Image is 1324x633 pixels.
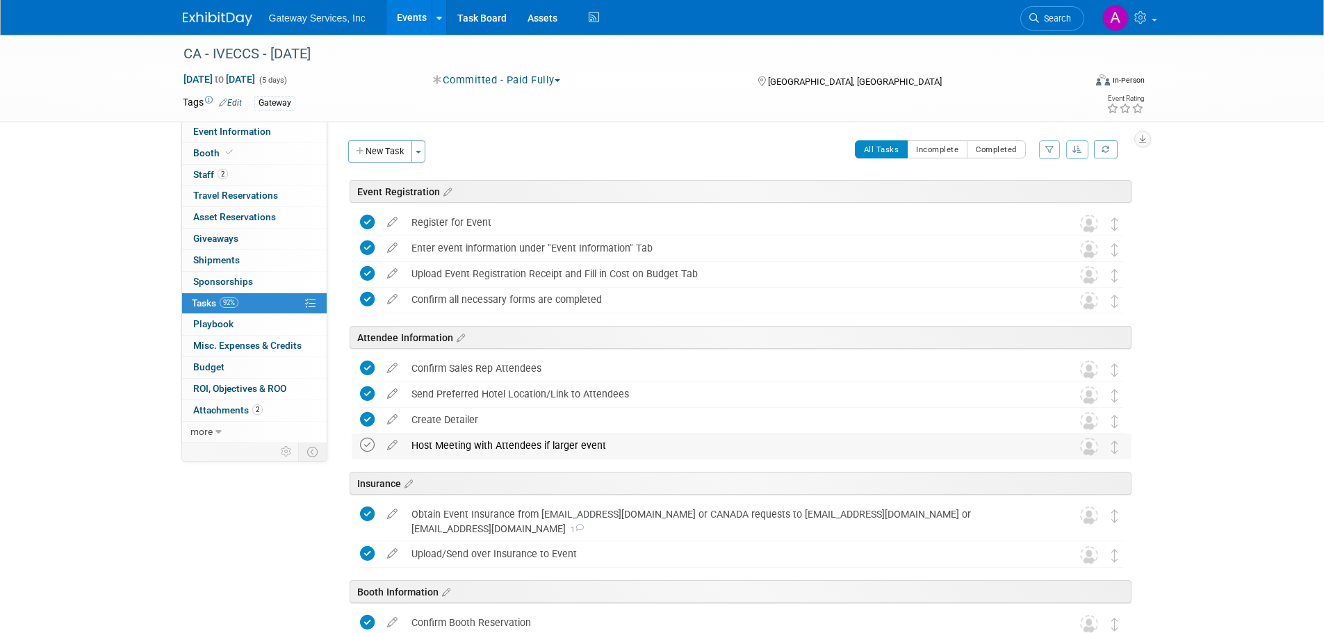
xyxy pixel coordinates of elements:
i: Move task [1111,363,1118,377]
span: Sponsorships [193,276,253,287]
img: ExhibitDay [183,12,252,26]
a: edit [380,293,404,306]
span: Shipments [193,254,240,265]
div: Obtain Event Insurance from [EMAIL_ADDRESS][DOMAIN_NAME] or CANADA requests to [EMAIL_ADDRESS][DO... [404,502,1052,541]
a: Search [1020,6,1084,31]
span: [GEOGRAPHIC_DATA], [GEOGRAPHIC_DATA] [768,76,942,87]
button: All Tasks [855,140,908,158]
div: Confirm all necessary forms are completed [404,288,1052,311]
a: Edit [219,98,242,108]
span: Playbook [193,318,234,329]
a: edit [380,216,404,229]
a: Asset Reservations [182,207,327,228]
a: Shipments [182,250,327,271]
button: New Task [348,140,412,163]
a: Refresh [1094,140,1118,158]
span: Tasks [192,297,238,309]
a: Booth [182,143,327,164]
a: edit [380,548,404,560]
a: Misc. Expenses & Credits [182,336,327,356]
span: 2 [218,169,228,179]
a: edit [380,362,404,375]
i: Move task [1111,415,1118,428]
a: Staff2 [182,165,327,186]
i: Move task [1111,509,1118,523]
a: Playbook [182,314,327,335]
span: [DATE] [DATE] [183,73,256,85]
div: Confirm Sales Rep Attendees [404,356,1052,380]
span: more [190,426,213,437]
img: Unassigned [1080,215,1098,233]
a: more [182,422,327,443]
button: Completed [967,140,1026,158]
span: Booth [193,147,236,158]
a: Tasks92% [182,293,327,314]
span: ROI, Objectives & ROO [193,383,286,394]
i: Move task [1111,243,1118,256]
a: Sponsorships [182,272,327,293]
img: Unassigned [1080,438,1098,456]
img: Unassigned [1080,266,1098,284]
img: Unassigned [1080,292,1098,310]
div: In-Person [1112,75,1145,85]
img: Unassigned [1080,507,1098,525]
a: Edit sections [401,476,413,490]
i: Move task [1111,269,1118,282]
span: 1 [566,525,584,534]
span: Staff [193,169,228,180]
span: Gateway Services, Inc [269,13,366,24]
a: edit [380,388,404,400]
a: edit [380,508,404,520]
span: Budget [193,361,224,372]
div: Booth Information [350,580,1131,603]
a: Edit sections [439,584,450,598]
span: to [213,74,226,85]
a: Edit sections [440,184,452,198]
img: Unassigned [1080,546,1098,564]
i: Move task [1111,389,1118,402]
span: Asset Reservations [193,211,276,222]
img: Unassigned [1080,412,1098,430]
i: Booth reservation complete [226,149,233,156]
div: Event Format [1002,72,1145,93]
img: Alyson Evans [1102,5,1129,31]
a: Travel Reservations [182,186,327,206]
img: Unassigned [1080,240,1098,258]
div: Upload Event Registration Receipt and Fill in Cost on Budget Tab [404,262,1052,286]
a: edit [380,439,404,452]
div: Event Registration [350,180,1131,203]
i: Move task [1111,295,1118,308]
a: Event Information [182,122,327,142]
a: ROI, Objectives & ROO [182,379,327,400]
a: edit [380,242,404,254]
div: Host Meeting with Attendees if larger event [404,434,1052,457]
div: Send Preferred Hotel Location/Link to Attendees [404,382,1052,406]
i: Move task [1111,441,1118,454]
span: 92% [220,297,238,308]
div: Gateway [254,96,295,110]
span: (5 days) [258,76,287,85]
span: Misc. Expenses & Credits [193,340,302,351]
i: Move task [1111,618,1118,631]
img: Unassigned [1080,615,1098,633]
div: Event Rating [1106,95,1144,102]
div: Insurance [350,472,1131,495]
a: Attachments2 [182,400,327,421]
button: Committed - Paid Fully [428,73,566,88]
img: Unassigned [1080,361,1098,379]
span: Attachments [193,404,263,416]
a: Giveaways [182,229,327,249]
div: Attendee Information [350,326,1131,349]
a: edit [380,413,404,426]
img: Unassigned [1080,386,1098,404]
span: Search [1039,13,1071,24]
span: 2 [252,404,263,415]
button: Incomplete [907,140,967,158]
div: Enter event information under "Event Information" Tab [404,236,1052,260]
a: Edit sections [453,330,465,344]
td: Tags [183,95,242,111]
span: Travel Reservations [193,190,278,201]
img: Format-Inperson.png [1096,74,1110,85]
i: Move task [1111,217,1118,231]
a: Budget [182,357,327,378]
